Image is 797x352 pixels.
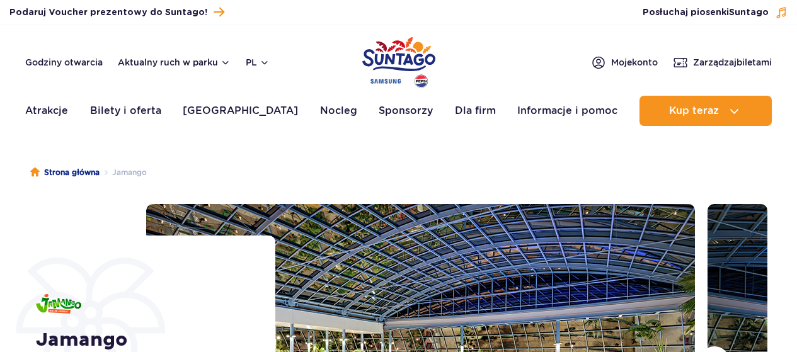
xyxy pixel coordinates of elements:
[455,96,496,126] a: Dla firm
[25,96,68,126] a: Atrakcje
[9,6,207,19] span: Podaruj Voucher prezentowy do Suntago!
[9,4,224,21] a: Podaruj Voucher prezentowy do Suntago!
[100,166,147,179] li: Jamango
[90,96,161,126] a: Bilety i oferta
[118,57,231,67] button: Aktualny ruch w parku
[673,55,772,70] a: Zarządzajbiletami
[362,31,435,89] a: Park of Poland
[591,55,658,70] a: Mojekonto
[36,294,81,314] img: Jamango
[36,329,247,351] h1: Jamango
[517,96,617,126] a: Informacje i pomoc
[30,166,100,179] a: Strona główna
[693,56,772,69] span: Zarządzaj biletami
[379,96,433,126] a: Sponsorzy
[643,6,788,19] button: Posłuchaj piosenkiSuntago
[729,8,769,17] span: Suntago
[183,96,298,126] a: [GEOGRAPHIC_DATA]
[25,56,103,69] a: Godziny otwarcia
[246,56,270,69] button: pl
[320,96,357,126] a: Nocleg
[643,6,769,19] span: Posłuchaj piosenki
[669,105,719,116] span: Kup teraz
[639,96,772,126] button: Kup teraz
[611,56,658,69] span: Moje konto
